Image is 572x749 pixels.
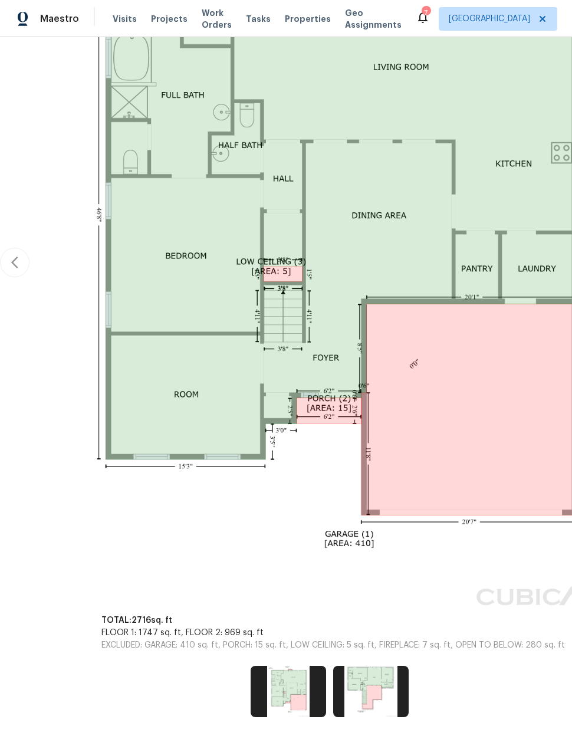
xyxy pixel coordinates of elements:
[101,639,565,652] p: EXCLUDED: GARAGE: 410 sq. ft, PORCH: 15 sq. ft, LOW CEILING: 5 sq. ft, FIREPLACE: 7 sq. ft, OPEN ...
[285,13,331,25] span: Properties
[101,627,565,639] p: FLOOR 1: 1747 sq. ft, FLOOR 2: 969 sq. ft
[151,13,188,25] span: Projects
[422,7,430,19] div: 7
[246,15,271,23] span: Tasks
[40,13,79,25] span: Maestro
[251,666,326,717] img: https://cabinet-assets.s3.amazonaws.com/production/storage/b7eaf6fd-896e-4987-a319-848c4d086608.p...
[101,615,565,627] p: TOTAL: 2716 sq. ft
[449,13,530,25] span: [GEOGRAPHIC_DATA]
[345,7,402,31] span: Geo Assignments
[113,13,137,25] span: Visits
[333,666,409,717] img: https://cabinet-assets.s3.amazonaws.com/production/storage/320e97f3-4cd9-4aa8-be0b-0382a809f0c7.p...
[202,7,232,31] span: Work Orders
